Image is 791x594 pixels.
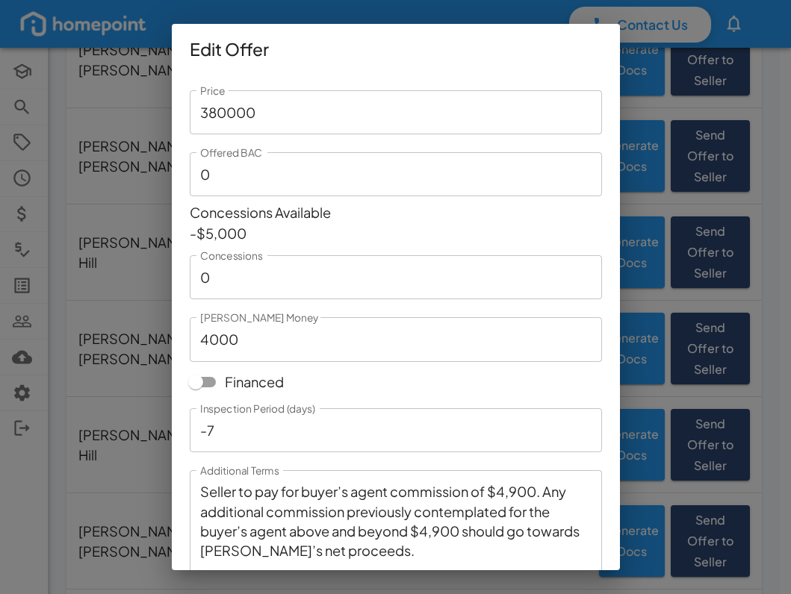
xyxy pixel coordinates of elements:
label: Inspection Period (days) [200,401,315,416]
h2: Edit Offer [172,24,620,75]
span: Financed [225,372,284,392]
label: Offered BAC [200,146,262,160]
p: Concessions Available [190,202,602,222]
label: Price [200,84,225,99]
label: [PERSON_NAME] Money [200,310,318,325]
p: -$5,000 [190,223,602,243]
label: Concessions [200,248,262,263]
label: Additional Terms [200,463,279,478]
textarea: Seller to pay for buyer’s agent commission of $4,900. Any additional commission previously contem... [200,482,592,560]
